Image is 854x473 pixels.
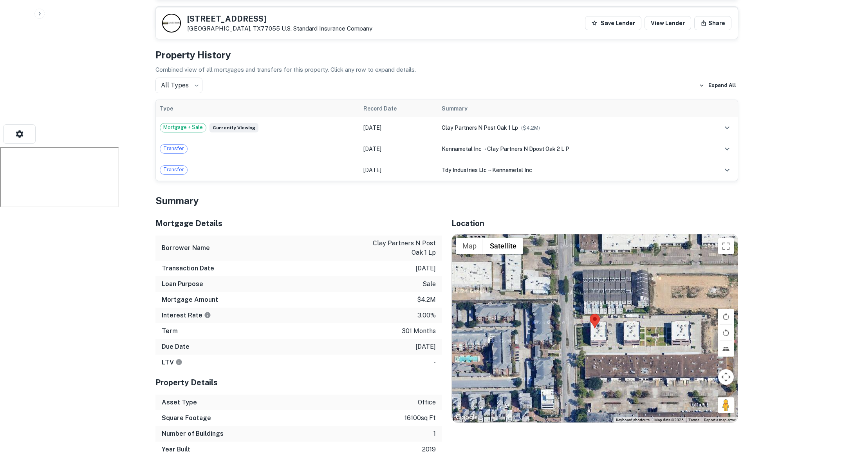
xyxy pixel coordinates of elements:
h5: Mortgage Details [155,217,442,229]
h6: Mortgage Amount [162,295,218,304]
span: tdy industries llc [442,167,487,173]
button: Show street map [456,238,483,254]
a: Terms (opens in new tab) [688,418,699,422]
td: [DATE] [359,138,438,159]
p: 2019 [422,445,436,454]
span: kennametal inc [442,146,482,152]
button: expand row [720,163,734,177]
button: Drag Pegman onto the map to open Street View [718,397,734,413]
h6: Asset Type [162,398,197,407]
button: Share [694,16,731,30]
h6: Interest Rate [162,311,211,320]
h6: Transaction Date [162,264,214,273]
h6: Loan Purpose [162,279,203,289]
iframe: Chat Widget [815,385,854,423]
p: [DATE] [415,342,436,352]
span: Transfer [160,166,187,174]
button: Rotate map clockwise [718,309,734,324]
p: sale [422,279,436,289]
h6: Square Footage [162,413,211,423]
span: Transfer [160,145,187,152]
p: 301 months [402,326,436,336]
p: [DATE] [415,264,436,273]
span: Currently viewing [209,123,258,132]
button: Toggle fullscreen view [718,238,734,254]
button: Save Lender [585,16,641,30]
button: Expand All [697,80,738,91]
button: Show satellite imagery [483,238,523,254]
button: expand row [720,121,734,134]
h5: Property Details [155,377,442,388]
button: expand row [720,142,734,156]
p: 3.00% [417,311,436,320]
a: View Lender [645,16,691,30]
h6: Term [162,326,178,336]
p: 16100 sq ft [404,413,436,423]
button: Keyboard shortcuts [616,417,650,423]
a: Report a map error [704,418,735,422]
h4: Summary [155,194,738,208]
span: clay partners n post oak 1 lp [442,125,518,131]
span: Map data ©2025 [654,418,684,422]
th: Record Date [359,100,438,117]
span: ($ 4.2M ) [521,125,540,131]
td: [DATE] [359,159,438,181]
p: clay partners n post oak 1 lp [365,239,436,257]
button: Map camera controls [718,369,734,385]
h6: Borrower Name [162,243,210,253]
p: [GEOGRAPHIC_DATA], TX77055 [187,25,372,32]
span: clay partners n dpost oak 2 l p [487,146,569,152]
svg: LTVs displayed on the website are for informational purposes only and may be reported incorrectly... [175,359,182,366]
th: Type [156,100,359,117]
p: Combined view of all mortgages and transfers for this property. Click any row to expand details. [155,65,738,74]
p: - [433,358,436,367]
h6: Year Built [162,445,190,454]
a: Open this area in Google Maps (opens a new window) [454,412,480,422]
button: Rotate map counterclockwise [718,325,734,341]
div: → [442,145,693,153]
div: → [442,166,693,174]
td: [DATE] [359,117,438,138]
img: Google [454,412,480,422]
h6: LTV [162,358,182,367]
h5: [STREET_ADDRESS] [187,15,372,23]
span: Mortgage + Sale [160,123,206,131]
span: kennametal inc [492,167,532,173]
h6: Number of Buildings [162,429,224,439]
h5: Location [451,217,738,229]
div: All Types [155,78,202,93]
button: Tilt map [718,341,734,357]
p: office [418,398,436,407]
h4: Property History [155,48,738,62]
svg: The interest rates displayed on the website are for informational purposes only and may be report... [204,312,211,319]
p: $4.2m [417,295,436,304]
th: Summary [438,100,697,117]
h6: Due Date [162,342,190,352]
a: U.s. Standard Insurance Company [282,25,372,32]
p: 1 [433,429,436,439]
